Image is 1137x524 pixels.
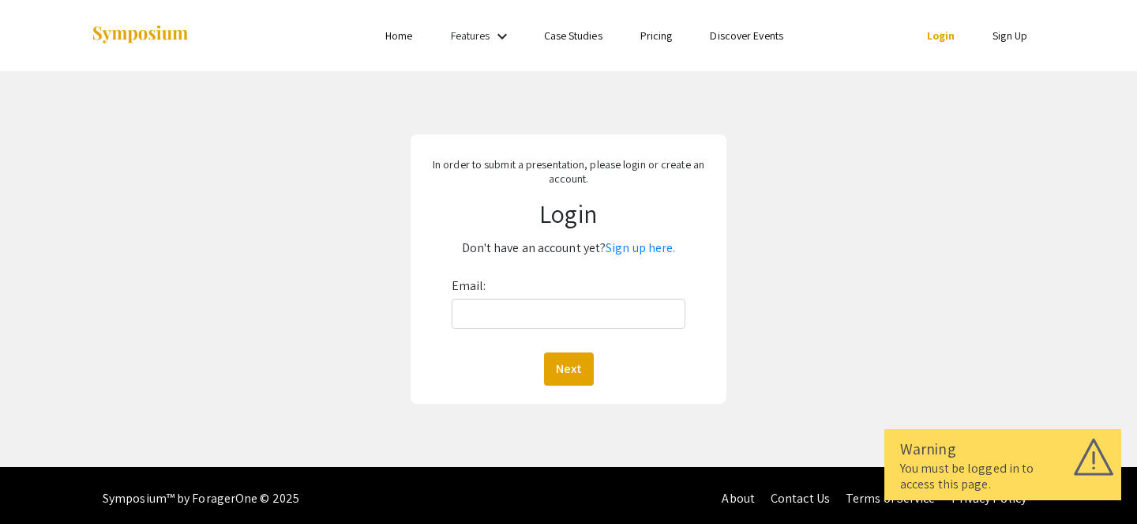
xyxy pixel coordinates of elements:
[993,28,1027,43] a: Sign Up
[927,28,955,43] a: Login
[452,273,486,299] label: Email:
[722,490,755,507] a: About
[451,28,490,43] a: Features
[422,157,715,186] p: In order to submit a presentation, please login or create an account.
[640,28,673,43] a: Pricing
[900,461,1105,492] div: You must be logged in to access this page.
[385,28,412,43] a: Home
[422,236,715,261] p: Don't have an account yet?
[544,352,594,386] button: Next
[91,25,189,46] img: Symposium by ForagerOne
[606,239,675,256] a: Sign up here.
[846,490,936,507] a: Terms of Service
[544,28,602,43] a: Case Studies
[710,28,783,43] a: Discover Events
[422,198,715,228] h1: Login
[493,27,512,46] mat-icon: Expand Features list
[771,490,830,507] a: Contact Us
[900,437,1105,461] div: Warning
